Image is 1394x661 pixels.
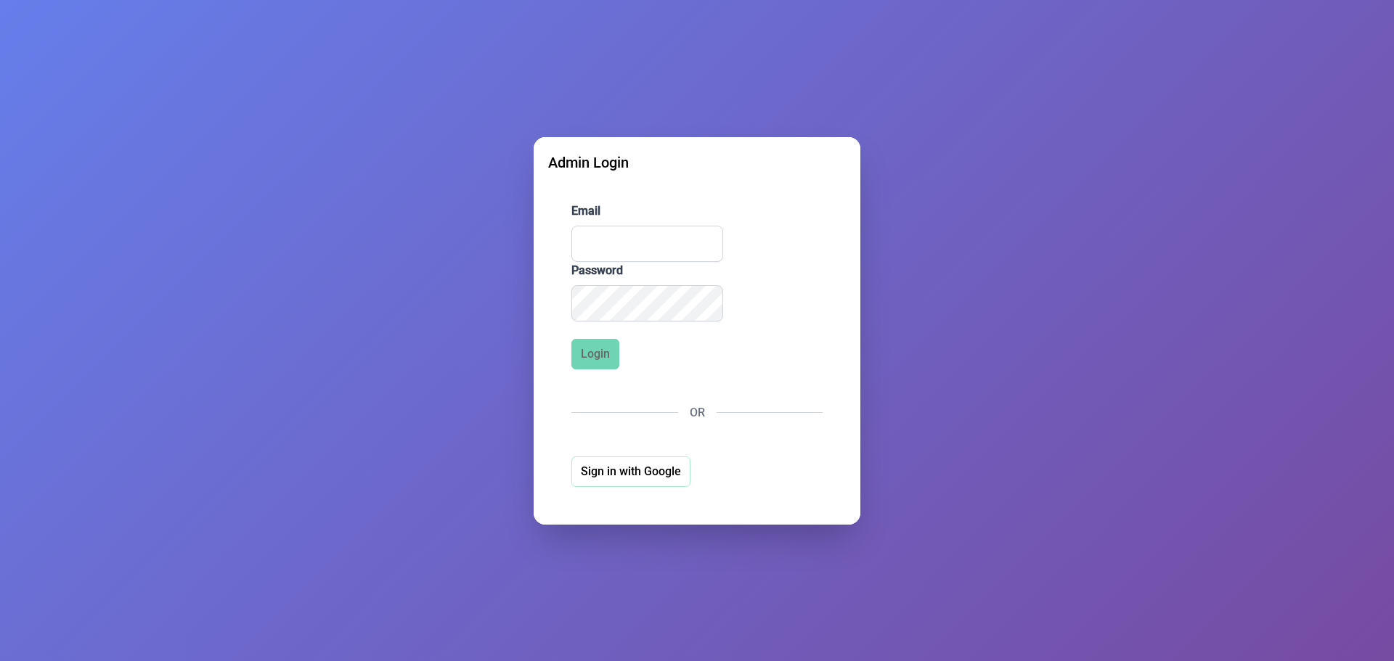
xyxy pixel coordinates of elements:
[571,404,823,422] div: OR
[571,202,823,220] label: Email
[581,345,610,363] span: Login
[571,262,823,279] label: Password
[548,152,846,173] div: Admin Login
[571,339,619,369] button: Login
[581,463,681,480] span: Sign in with Google
[571,456,690,487] button: Sign in with Google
